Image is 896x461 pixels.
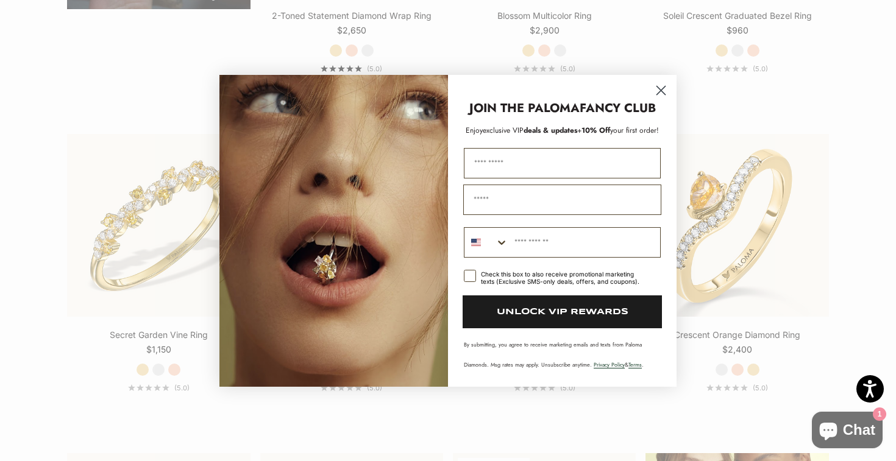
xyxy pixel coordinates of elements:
span: & . [594,361,644,368]
button: Search Countries [464,228,508,257]
span: 10% Off [581,125,610,136]
button: UNLOCK VIP REWARDS [463,295,662,328]
button: Close dialog [650,80,672,101]
input: Email [463,185,661,215]
div: Check this box to also receive promotional marketing texts (Exclusive SMS-only deals, offers, and... [481,270,646,285]
p: By submitting, you agree to receive marketing emails and texts from Paloma Diamonds. Msg rates ma... [464,340,661,368]
a: Privacy Policy [594,361,625,368]
img: Loading... [219,75,448,387]
input: First Name [464,148,661,178]
span: Enjoy [466,125,483,136]
img: United States [471,238,481,247]
span: + your first order! [577,125,659,136]
input: Phone Number [508,228,660,257]
strong: JOIN THE PALOMA [469,99,580,117]
span: exclusive VIP [483,125,524,136]
strong: FANCY CLUB [580,99,656,117]
a: Terms [628,361,642,368]
span: deals & updates [483,125,577,136]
